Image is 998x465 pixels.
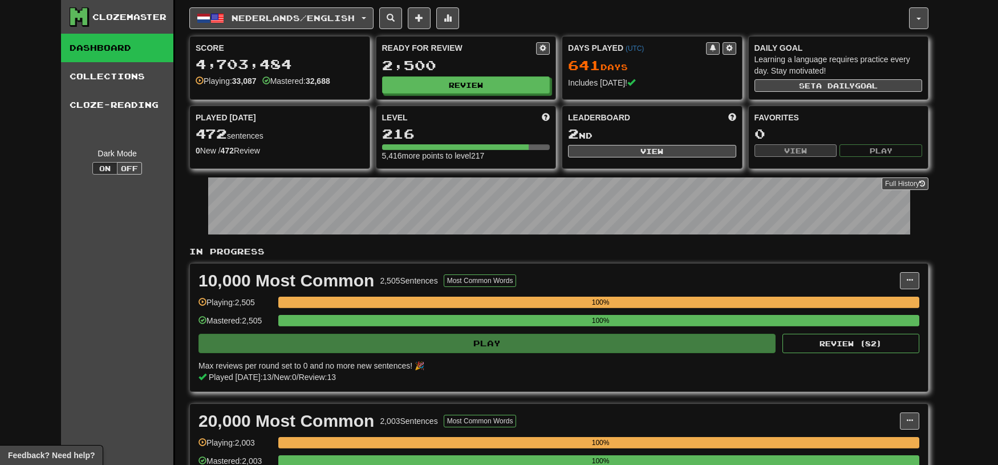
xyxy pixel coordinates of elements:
strong: 472 [221,146,234,155]
strong: 32,688 [306,76,330,86]
div: Max reviews per round set to 0 and no more new sentences! 🎉 [198,360,912,371]
button: Add sentence to collection [408,7,431,29]
span: Open feedback widget [8,450,95,461]
button: Most Common Words [444,274,517,287]
div: Mastered: 2,505 [198,315,273,334]
span: Level [382,112,408,123]
div: 100% [282,437,919,448]
div: nd [568,127,736,141]
div: Ready for Review [382,42,537,54]
div: 2,505 Sentences [380,275,437,286]
div: 0 [754,127,923,141]
div: New / Review [196,145,364,156]
div: Mastered: [262,75,330,87]
div: 2,003 Sentences [380,415,437,427]
span: Review: 13 [299,373,336,382]
div: Clozemaster [92,11,167,23]
button: View [568,145,736,157]
div: Days Played [568,42,706,54]
span: Played [DATE]: 13 [209,373,271,382]
div: Playing: 2,505 [198,297,273,316]
button: On [92,162,117,175]
button: Nederlands/English [189,7,374,29]
span: Score more points to level up [542,112,550,123]
button: Most Common Words [444,415,517,427]
button: Seta dailygoal [754,79,923,92]
a: (UTC) [626,45,644,52]
button: View [754,144,837,157]
button: Review (82) [782,334,919,353]
span: a daily [816,82,855,90]
div: 100% [282,315,919,326]
span: 2 [568,126,579,141]
button: Search sentences [379,7,402,29]
div: 216 [382,127,550,141]
p: In Progress [189,246,928,257]
div: Dark Mode [70,148,165,159]
button: Off [117,162,142,175]
span: 472 [196,126,227,141]
a: Cloze-Reading [61,91,173,119]
div: Favorites [754,112,923,123]
div: Playing: [196,75,257,87]
span: 641 [568,57,601,73]
a: Full History [882,177,928,190]
span: Played [DATE] [196,112,256,123]
span: / [271,373,274,382]
button: More stats [436,7,459,29]
div: Includes [DATE]! [568,77,736,88]
span: Leaderboard [568,112,630,123]
div: Score [196,42,364,54]
strong: 33,087 [232,76,257,86]
div: 4,703,484 [196,57,364,71]
div: Daily Goal [754,42,923,54]
div: Learning a language requires practice every day. Stay motivated! [754,54,923,76]
span: This week in points, UTC [728,112,736,123]
strong: 0 [196,146,200,155]
div: 10,000 Most Common [198,272,374,289]
div: Day s [568,58,736,73]
a: Dashboard [61,34,173,62]
div: 2,500 [382,58,550,72]
div: 5,416 more points to level 217 [382,150,550,161]
div: 100% [282,297,919,308]
div: 20,000 Most Common [198,413,374,430]
button: Play [198,334,776,353]
span: Nederlands / English [232,13,355,23]
a: Collections [61,62,173,91]
button: Play [839,144,922,157]
button: Review [382,76,550,94]
div: Playing: 2,003 [198,437,273,456]
div: sentences [196,127,364,141]
span: / [297,373,299,382]
span: New: 0 [274,373,297,382]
